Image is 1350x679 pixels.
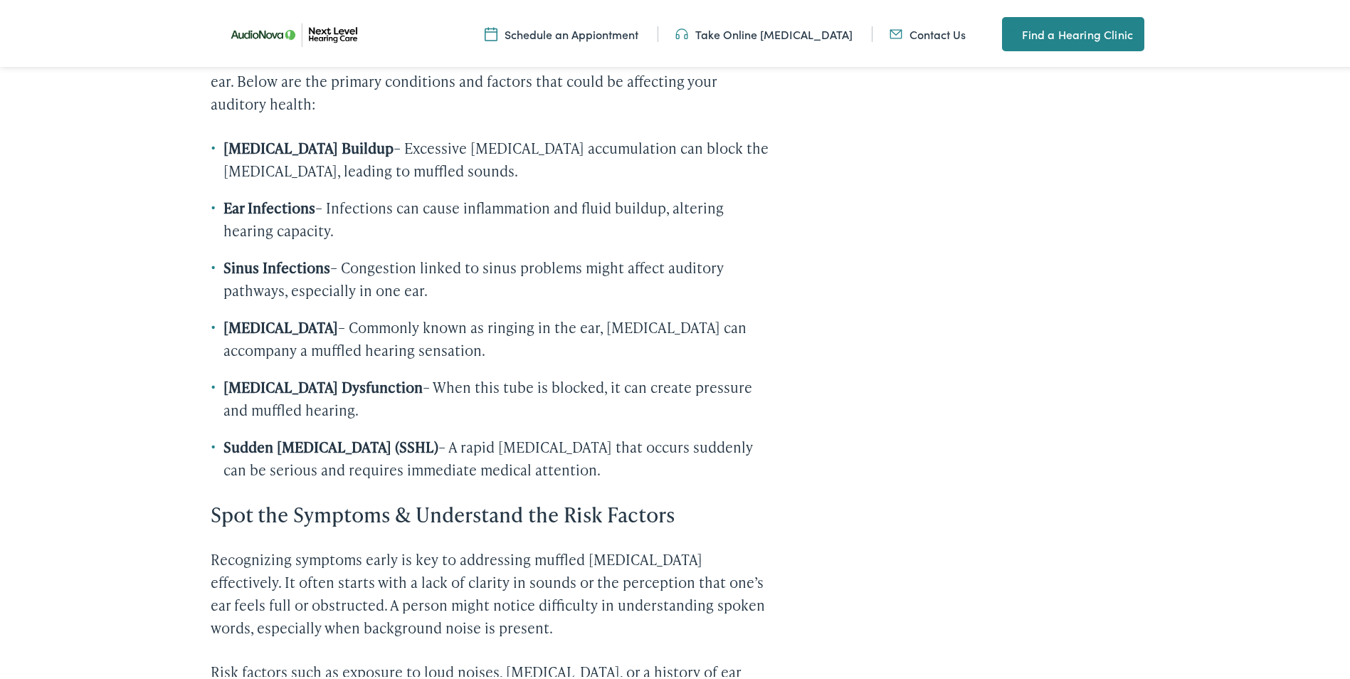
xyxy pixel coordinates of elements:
[223,135,394,155] strong: [MEDICAL_DATA] Buildup
[211,313,774,359] li: – Commonly known as ringing in the ear, [MEDICAL_DATA] can accompany a muffled hearing sensation.
[211,545,774,636] p: Recognizing symptoms early is key to addressing muffled [MEDICAL_DATA] effectively. It often star...
[890,23,966,39] a: Contact Us
[223,195,315,215] strong: Ear Infections
[1002,23,1015,40] img: A map pin icon in teal indicates location-related features or services.
[223,315,338,335] strong: [MEDICAL_DATA]
[675,23,688,39] img: An icon symbolizing headphones, colored in teal, suggests audio-related services or features.
[211,134,774,179] li: – Excessive [MEDICAL_DATA] accumulation can block the [MEDICAL_DATA], leading to muffled sounds.
[485,23,497,39] img: Calendar icon representing the ability to schedule a hearing test or hearing aid appointment at N...
[223,434,438,454] strong: Sudden [MEDICAL_DATA] (SSHL)
[211,194,774,239] li: – Infections can cause inflammation and fluid buildup, altering hearing capacity.
[890,23,902,39] img: An icon representing mail communication is presented in a unique teal color.
[223,255,330,275] strong: Sinus Infections
[211,253,774,299] li: – Congestion linked to sinus problems might affect auditory pathways, especially in one ear.
[1002,14,1144,48] a: Find a Hearing Clinic
[485,23,638,39] a: Schedule an Appiontment
[211,500,774,524] h3: Spot the Symptoms & Understand the Risk Factors
[675,23,853,39] a: Take Online [MEDICAL_DATA]
[211,373,774,419] li: – When this tube is blocked, it can create pressure and muffled hearing.
[223,374,423,394] strong: [MEDICAL_DATA] Dysfunction
[211,433,774,478] li: – A rapid [MEDICAL_DATA] that occurs suddenly can be serious and requires immediate medical atten...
